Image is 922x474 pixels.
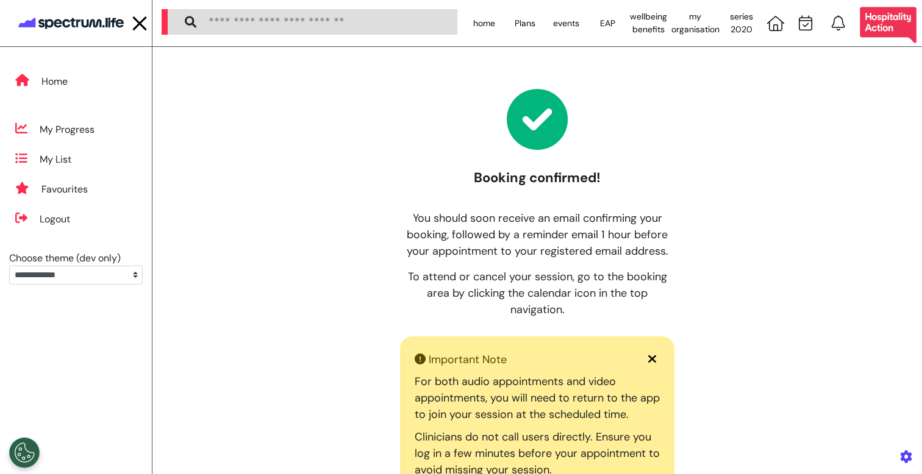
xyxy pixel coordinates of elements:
div: my organisation [670,6,721,40]
div: You should soon receive an email confirming your booking, followed by a reminder email 1 hour bef... [400,210,674,269]
h3: Booking confirmed! [474,170,601,186]
div: My Progress [40,122,95,137]
div: series 2020 [721,6,763,40]
div: My List [40,152,71,167]
div: Favourites [41,182,88,197]
div: Choose theme (dev only) [9,251,143,266]
button: Open Preferences [9,437,40,468]
div: EAP [587,6,629,40]
div: home [463,6,505,40]
div: events [546,6,587,40]
p: Important Note [415,352,507,368]
div: To attend or cancel your session, go to the booking area by clicking the calendar icon in the top... [400,269,674,318]
p: For both audio appointments and video appointments, you will need to return to the app to join yo... [415,373,660,423]
div: Home [41,74,68,89]
div: wellbeing benefits [628,6,670,40]
img: company logo [16,12,126,35]
div: Plans [505,6,546,40]
div: Logout [40,212,70,227]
